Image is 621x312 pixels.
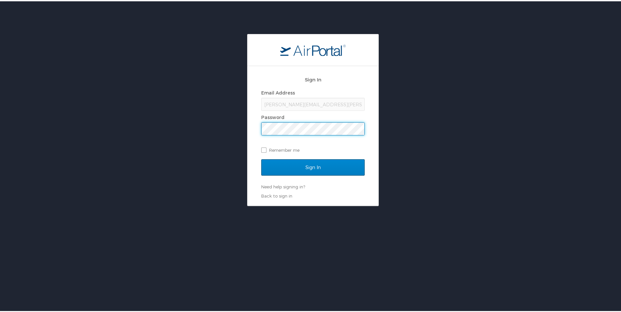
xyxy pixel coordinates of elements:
h2: Sign In [261,75,365,82]
label: Remember me [261,144,365,154]
input: Sign In [261,158,365,174]
label: Password [261,113,284,119]
label: Email Address [261,89,295,94]
img: logo [280,43,346,55]
a: Need help signing in? [261,183,305,188]
a: Back to sign in [261,192,292,197]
